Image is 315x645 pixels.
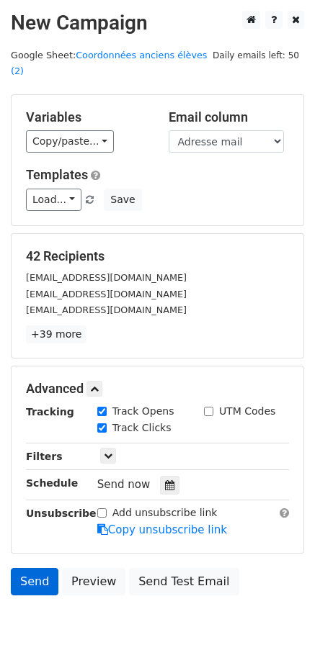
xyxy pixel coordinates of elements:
[26,189,81,211] a: Load...
[208,48,304,63] span: Daily emails left: 50
[219,404,275,419] label: UTM Codes
[97,523,227,536] a: Copy unsubscribe link
[26,477,78,489] strong: Schedule
[26,248,289,264] h5: 42 Recipients
[11,11,304,35] h2: New Campaign
[26,508,97,519] strong: Unsubscribe
[26,325,86,343] a: +39 more
[112,505,218,520] label: Add unsubscribe link
[26,406,74,418] strong: Tracking
[26,167,88,182] a: Templates
[26,272,187,283] small: [EMAIL_ADDRESS][DOMAIN_NAME]
[26,305,187,315] small: [EMAIL_ADDRESS][DOMAIN_NAME]
[243,576,315,645] div: Widget de chat
[11,50,207,77] a: Coordonnées anciens élèves (2)
[26,381,289,397] h5: Advanced
[169,109,290,125] h5: Email column
[208,50,304,60] a: Daily emails left: 50
[26,109,147,125] h5: Variables
[11,50,207,77] small: Google Sheet:
[112,420,172,436] label: Track Clicks
[26,130,114,153] a: Copy/paste...
[104,189,141,211] button: Save
[11,568,58,595] a: Send
[129,568,239,595] a: Send Test Email
[112,404,174,419] label: Track Opens
[26,289,187,299] small: [EMAIL_ADDRESS][DOMAIN_NAME]
[97,478,151,491] span: Send now
[62,568,125,595] a: Preview
[243,576,315,645] iframe: Chat Widget
[26,451,63,462] strong: Filters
